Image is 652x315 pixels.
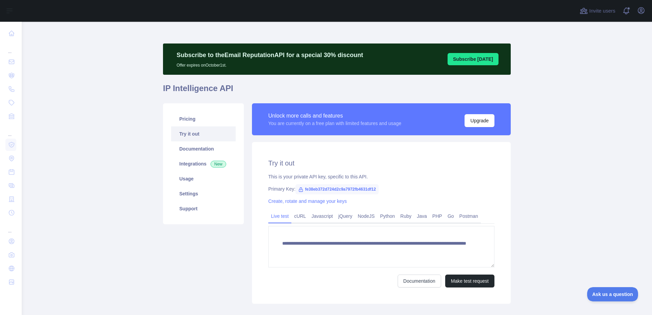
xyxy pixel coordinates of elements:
[355,211,377,222] a: NodeJS
[398,211,414,222] a: Ruby
[295,184,379,194] span: fe38eb372d724d2c9a7972fb4631df12
[268,120,401,127] div: You are currently on a free plan with limited features and usage
[578,5,617,16] button: Invite users
[465,114,494,127] button: Upgrade
[336,211,355,222] a: jQuery
[171,171,236,186] a: Usage
[268,173,494,180] div: This is your private API key, specific to this API.
[171,141,236,156] a: Documentation
[377,211,398,222] a: Python
[5,41,16,54] div: ...
[445,211,457,222] a: Go
[268,158,494,168] h2: Try it out
[589,7,615,15] span: Invite users
[268,198,347,204] a: Create, rotate and manage your keys
[457,211,481,222] a: Postman
[177,50,363,60] p: Subscribe to the Email Reputation API for a special 30 % discount
[309,211,336,222] a: Javascript
[430,211,445,222] a: PHP
[163,83,511,99] h1: IP Intelligence API
[291,211,309,222] a: cURL
[171,156,236,171] a: Integrations New
[5,124,16,137] div: ...
[5,220,16,234] div: ...
[414,211,430,222] a: Java
[587,287,638,301] iframe: Toggle Customer Support
[211,161,226,168] span: New
[171,186,236,201] a: Settings
[171,111,236,126] a: Pricing
[171,201,236,216] a: Support
[398,275,441,287] a: Documentation
[448,53,499,65] button: Subscribe [DATE]
[268,112,401,120] div: Unlock more calls and features
[445,275,494,287] button: Make test request
[171,126,236,141] a: Try it out
[177,60,363,68] p: Offer expires on October 1st.
[268,186,494,192] div: Primary Key:
[268,211,291,222] a: Live test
